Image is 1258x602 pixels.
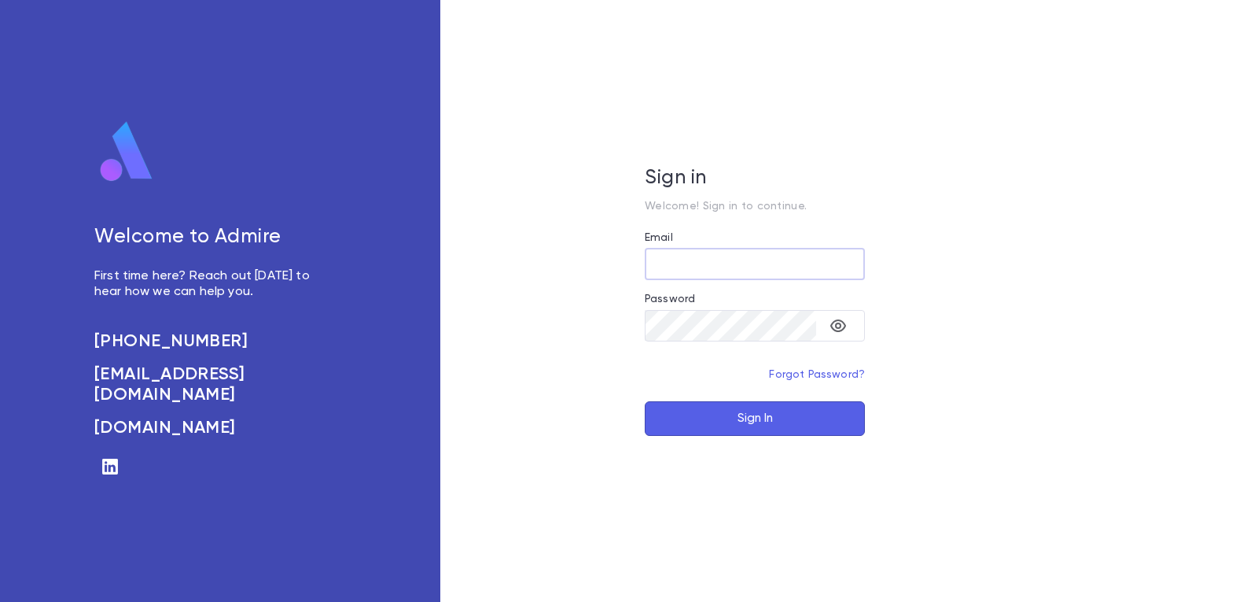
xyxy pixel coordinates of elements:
[94,418,327,438] a: [DOMAIN_NAME]
[822,310,854,342] button: toggle password visibility
[645,293,695,305] label: Password
[769,369,865,380] a: Forgot Password?
[645,200,865,212] p: Welcome! Sign in to continue.
[94,268,327,300] p: First time here? Reach out [DATE] to hear how we can help you.
[94,120,159,183] img: logo
[645,167,865,190] h5: Sign in
[94,331,327,352] a: [PHONE_NUMBER]
[94,226,327,249] h5: Welcome to Admire
[94,364,327,405] a: [EMAIL_ADDRESS][DOMAIN_NAME]
[645,401,865,436] button: Sign In
[645,231,673,244] label: Email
